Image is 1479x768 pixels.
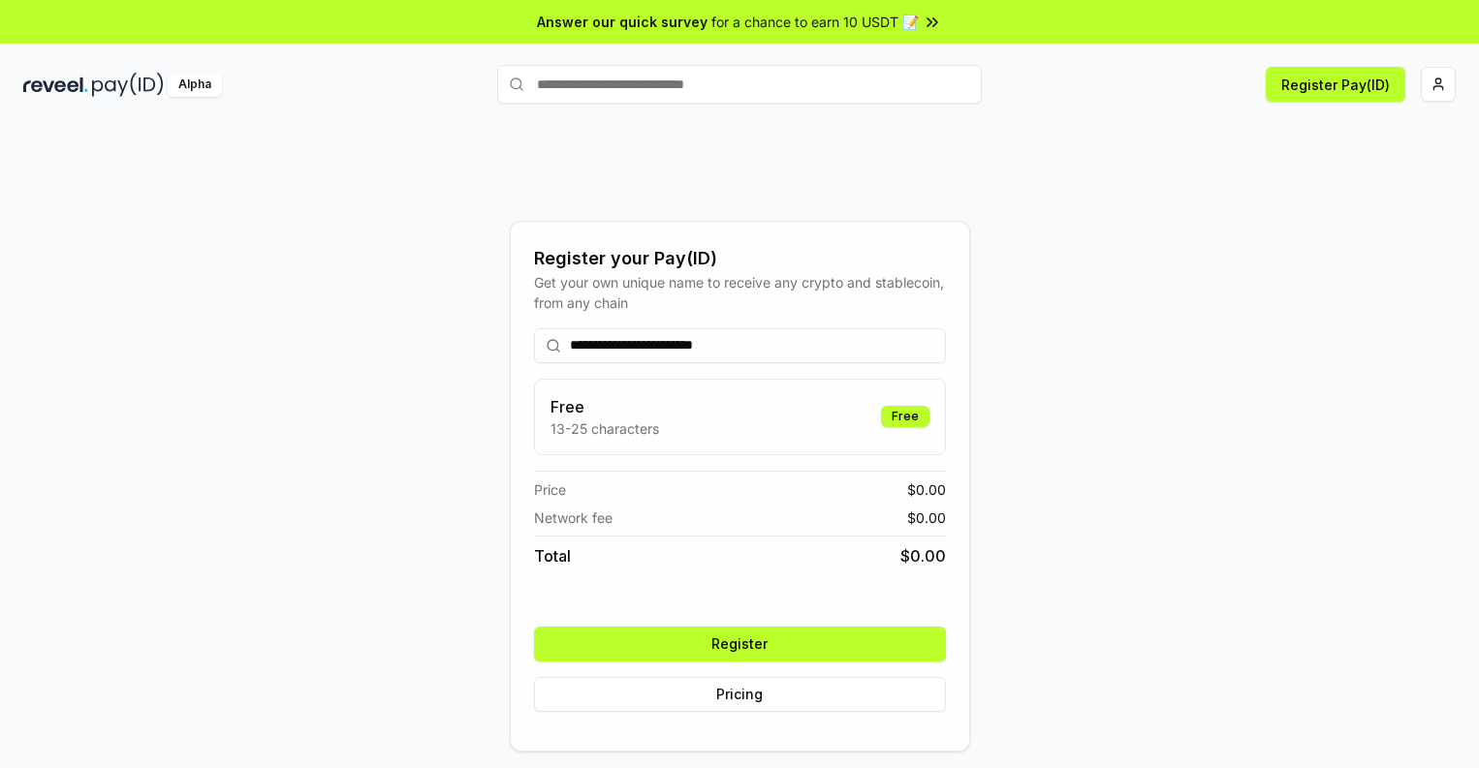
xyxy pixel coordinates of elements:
[537,12,708,32] span: Answer our quick survey
[907,507,946,528] span: $ 0.00
[534,677,946,712] button: Pricing
[23,73,88,97] img: reveel_dark
[534,627,946,661] button: Register
[534,479,566,500] span: Price
[534,544,571,568] span: Total
[1266,67,1405,102] button: Register Pay(ID)
[711,12,919,32] span: for a chance to earn 10 USDT 📝
[907,479,946,500] span: $ 0.00
[881,406,929,427] div: Free
[168,73,222,97] div: Alpha
[900,544,946,568] span: $ 0.00
[534,272,946,313] div: Get your own unique name to receive any crypto and stablecoin, from any chain
[534,507,613,528] span: Network fee
[92,73,164,97] img: pay_id
[534,245,946,272] div: Register your Pay(ID)
[551,418,659,439] p: 13-25 characters
[551,395,659,418] h3: Free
